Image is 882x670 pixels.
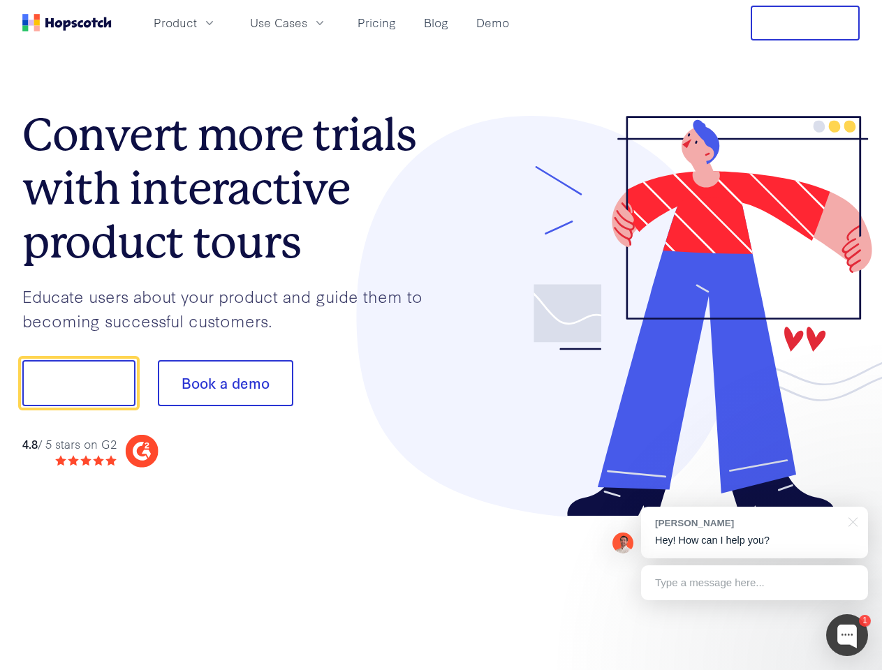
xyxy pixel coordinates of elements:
div: / 5 stars on G2 [22,435,117,453]
p: Hey! How can I help you? [655,533,854,548]
h1: Convert more trials with interactive product tours [22,108,441,269]
a: Blog [418,11,454,34]
button: Book a demo [158,360,293,406]
strong: 4.8 [22,435,38,452]
button: Free Trial [751,6,860,40]
img: Mark Spera [612,533,633,553]
a: Demo [471,11,515,34]
p: Educate users about your product and guide them to becoming successful customers. [22,284,441,332]
div: [PERSON_NAME] [655,516,840,530]
a: Pricing [352,11,402,34]
button: Product [145,11,225,34]
div: Type a message here... [641,565,868,600]
button: Use Cases [242,11,335,34]
div: 1 [859,615,871,627]
button: Show me! [22,360,135,406]
span: Product [154,14,197,31]
a: Home [22,14,112,31]
span: Use Cases [250,14,307,31]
